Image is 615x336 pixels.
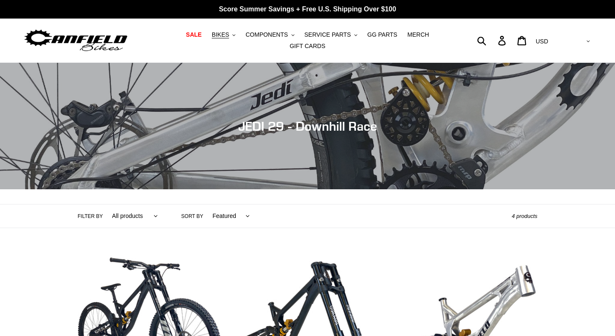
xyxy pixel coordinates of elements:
[23,27,129,54] img: Canfield Bikes
[241,29,298,40] button: COMPONENTS
[300,29,361,40] button: SERVICE PARTS
[208,29,240,40] button: BIKES
[403,29,433,40] a: MERCH
[512,213,537,219] span: 4 products
[363,29,402,40] a: GG PARTS
[367,31,397,38] span: GG PARTS
[286,40,330,52] a: GIFT CARDS
[78,212,103,220] label: Filter by
[212,31,229,38] span: BIKES
[186,31,202,38] span: SALE
[238,118,377,134] span: JEDI 29 - Downhill Race
[181,212,203,220] label: Sort by
[290,43,326,50] span: GIFT CARDS
[304,31,351,38] span: SERVICE PARTS
[182,29,206,40] a: SALE
[245,31,288,38] span: COMPONENTS
[407,31,429,38] span: MERCH
[482,31,503,50] input: Search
